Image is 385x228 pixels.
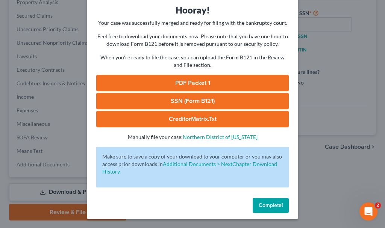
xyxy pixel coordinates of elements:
p: Manually file your case: [96,133,289,141]
a: Additional Documents > NextChapter Download History. [102,161,277,175]
a: Northern District of [US_STATE] [183,134,258,140]
p: When you're ready to file the case, you can upload the Form B121 in the Review and File section. [96,54,289,69]
p: Your case was successfully merged and ready for filing with the bankruptcy court. [96,19,289,27]
a: SSN (Form B121) [96,93,289,109]
button: Complete! [253,198,289,213]
span: 2 [375,202,381,208]
p: Make sure to save a copy of your download to your computer or you may also access prior downloads in [102,153,283,175]
a: PDF Packet 1 [96,75,289,91]
iframe: Intercom live chat [359,202,377,220]
span: Complete! [259,202,283,208]
h3: Hooray! [96,4,289,16]
a: CreditorMatrix.txt [96,111,289,127]
p: Feel free to download your documents now. Please note that you have one hour to download Form B12... [96,33,289,48]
